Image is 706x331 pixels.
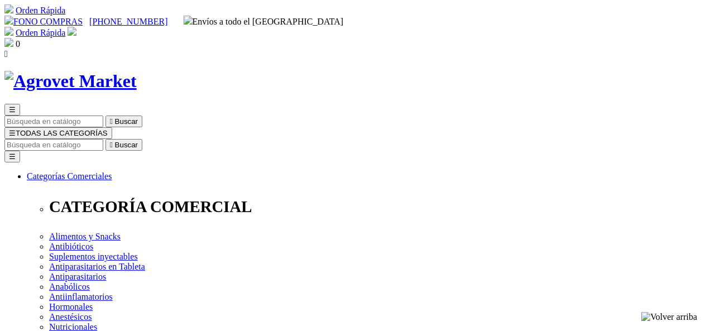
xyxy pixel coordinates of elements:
a: Alimentos y Snacks [49,232,121,241]
input: Buscar [4,116,103,127]
a: Categorías Comerciales [27,171,112,181]
a: Hormonales [49,302,93,311]
span: ☰ [9,105,16,114]
img: shopping-cart.svg [4,27,13,36]
i:  [110,117,113,126]
button: ☰ [4,104,20,116]
a: Acceda a su cuenta de cliente [68,28,76,37]
a: Anestésicos [49,312,92,322]
button:  Buscar [105,116,142,127]
span: Envíos a todo el [GEOGRAPHIC_DATA] [184,17,344,26]
i:  [4,49,8,59]
a: Antiinflamatorios [49,292,113,301]
span: ☰ [9,129,16,137]
span: Buscar [115,117,138,126]
img: shopping-bag.svg [4,38,13,47]
a: Antiparasitarios [49,272,106,281]
img: Agrovet Market [4,71,137,92]
a: Antibióticos [49,242,93,251]
a: Anabólicos [49,282,90,291]
img: Volver arriba [641,312,697,322]
input: Buscar [4,139,103,151]
a: FONO COMPRAS [4,17,83,26]
i:  [110,141,113,149]
img: user.svg [68,27,76,36]
a: Orden Rápida [16,28,65,37]
a: Suplementos inyectables [49,252,138,261]
button: ☰ [4,151,20,162]
span: 0 [16,39,20,49]
a: [PHONE_NUMBER] [89,17,167,26]
button: ☰TODAS LAS CATEGORÍAS [4,127,112,139]
a: Antiparasitarios en Tableta [49,262,145,271]
img: phone.svg [4,16,13,25]
button:  Buscar [105,139,142,151]
p: CATEGORÍA COMERCIAL [49,198,702,216]
img: delivery-truck.svg [184,16,193,25]
a: Orden Rápida [16,6,65,15]
img: shopping-cart.svg [4,4,13,13]
span: Buscar [115,141,138,149]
